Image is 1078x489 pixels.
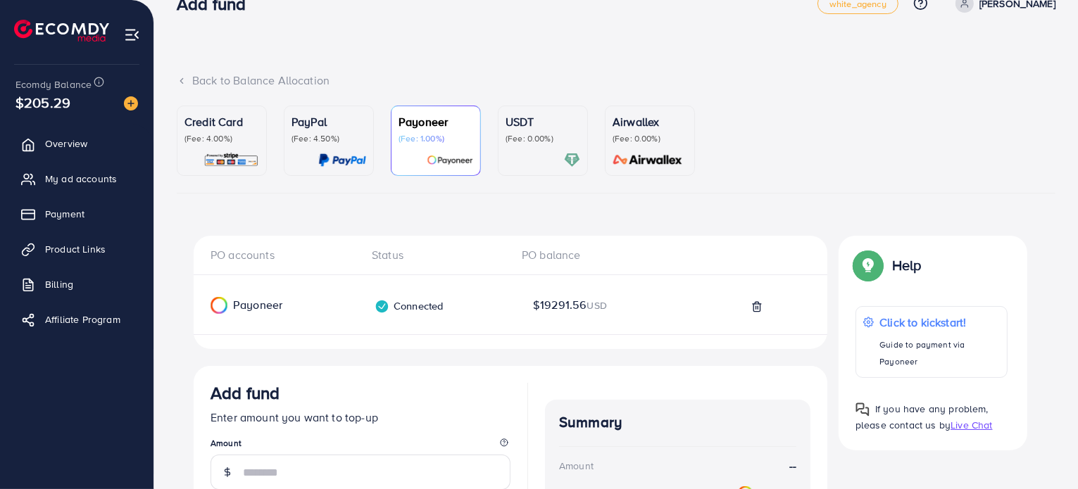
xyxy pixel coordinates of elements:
p: Enter amount you want to top-up [211,409,510,426]
span: Ecomdy Balance [15,77,92,91]
div: Amount [559,459,594,473]
img: menu [124,27,140,43]
img: Payoneer [211,297,227,314]
a: Affiliate Program [11,305,143,334]
span: Payment [45,207,84,221]
img: card [318,152,366,168]
span: Product Links [45,242,106,256]
a: My ad accounts [11,165,143,193]
p: Credit Card [184,113,259,130]
img: card [203,152,259,168]
h3: Add fund [211,383,280,403]
img: Popup guide [855,402,870,417]
p: Help [892,257,922,274]
strong: -- [789,458,796,474]
p: (Fee: 4.00%) [184,133,259,144]
div: Back to Balance Allocation [177,72,1055,89]
a: Product Links [11,235,143,263]
span: Affiliate Program [45,312,120,326]
p: PayPal [292,113,366,130]
span: $205.29 [15,92,70,113]
div: Status [361,247,510,263]
p: (Fee: 4.50%) [292,133,366,144]
a: Billing [11,270,143,298]
span: Billing [45,277,73,291]
span: USD [587,298,606,312]
a: Payment [11,200,143,228]
iframe: Chat [1018,426,1067,478]
img: card [608,152,687,168]
img: card [564,152,580,168]
a: Overview [11,129,143,158]
img: verified [375,299,389,314]
div: Payoneer [194,297,335,314]
p: Click to kickstart! [879,314,1000,331]
span: Live Chat [951,418,992,432]
p: Payoneer [399,113,473,130]
img: card [427,152,473,168]
div: PO balance [510,247,660,263]
p: Guide to payment via Payoneer [879,336,1000,370]
legend: Amount [211,437,510,455]
span: $19291.56 [533,297,607,313]
div: PO accounts [211,247,361,263]
p: Airwallex [613,113,687,130]
img: image [124,96,138,110]
h4: Summary [559,414,796,431]
p: (Fee: 0.00%) [613,133,687,144]
p: (Fee: 0.00%) [506,133,580,144]
span: If you have any problem, please contact us by [855,402,989,432]
div: Connected [375,299,443,314]
p: USDT [506,113,580,130]
span: Overview [45,136,87,151]
p: (Fee: 1.00%) [399,133,473,144]
span: My ad accounts [45,172,117,186]
img: logo [14,20,109,42]
img: Popup guide [855,253,881,278]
